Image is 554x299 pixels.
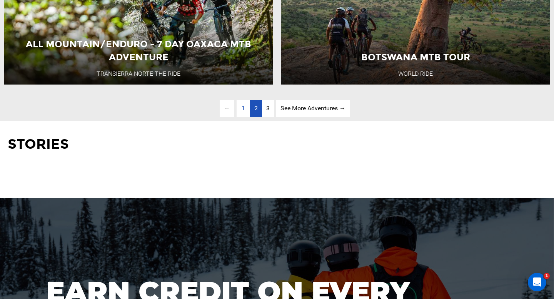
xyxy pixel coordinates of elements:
[544,273,550,279] span: 1
[254,105,258,112] span: 2
[528,273,546,291] iframe: Intercom live chat
[266,105,270,112] span: 3
[8,135,546,154] p: Stories
[276,100,350,117] a: See More Adventures → page
[237,100,249,117] span: 1
[220,100,234,117] span: ←
[204,100,350,117] ul: Pagination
